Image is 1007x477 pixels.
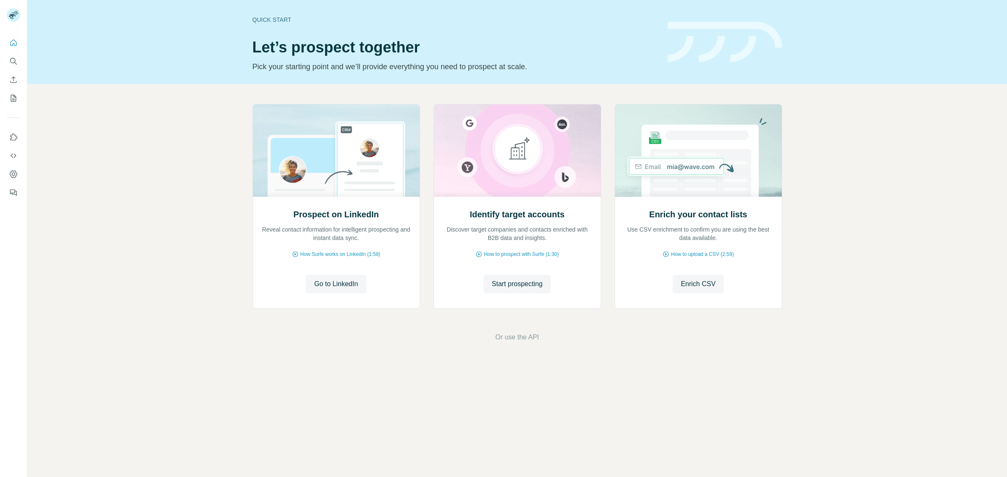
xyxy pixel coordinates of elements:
[623,225,773,242] p: Use CSV enrichment to confirm you are using the best data available.
[492,279,543,289] span: Start prospecting
[673,275,724,293] button: Enrich CSV
[470,209,565,220] h2: Identify target accounts
[442,225,592,242] p: Discover target companies and contacts enriched with B2B data and insights.
[7,72,20,87] button: Enrich CSV
[261,225,411,242] p: Reveal contact information for intelligent prospecting and instant data sync.
[7,185,20,200] button: Feedback
[495,332,539,342] button: Or use the API
[293,209,379,220] h2: Prospect on LinkedIn
[252,104,420,197] img: Prospect on LinkedIn
[306,275,366,293] button: Go to LinkedIn
[300,250,381,258] span: How Surfe works on LinkedIn (1:58)
[7,167,20,182] button: Dashboard
[7,54,20,69] button: Search
[252,16,657,24] div: Quick start
[681,279,716,289] span: Enrich CSV
[7,35,20,50] button: Quick start
[484,275,551,293] button: Start prospecting
[484,250,559,258] span: How to prospect with Surfe (1:30)
[671,250,734,258] span: How to upload a CSV (2:59)
[615,104,782,197] img: Enrich your contact lists
[668,22,782,63] img: banner
[252,61,657,73] p: Pick your starting point and we’ll provide everything you need to prospect at scale.
[7,148,20,163] button: Use Surfe API
[314,279,358,289] span: Go to LinkedIn
[7,130,20,145] button: Use Surfe on LinkedIn
[7,91,20,106] button: My lists
[649,209,747,220] h2: Enrich your contact lists
[434,104,601,197] img: Identify target accounts
[252,39,657,56] h1: Let’s prospect together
